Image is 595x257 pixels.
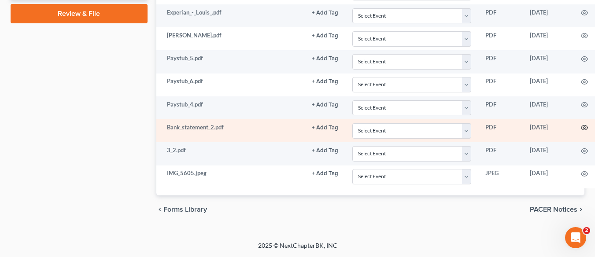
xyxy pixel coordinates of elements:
td: [DATE] [523,73,570,96]
a: Review & File [11,4,148,23]
td: PDF [478,142,523,165]
a: + Add Tag [312,146,338,154]
td: PDF [478,27,523,50]
td: [DATE] [523,119,570,142]
button: + Add Tag [312,56,338,62]
span: PACER Notices [530,206,577,213]
td: [DATE] [523,4,570,27]
td: Experian_-_Louis_.pdf [156,4,305,27]
td: PDF [478,73,523,96]
td: IMG_5605.jpeg [156,165,305,188]
td: JPEG [478,165,523,188]
td: [DATE] [523,50,570,73]
button: + Add Tag [312,79,338,84]
td: Paystub_5.pdf [156,50,305,73]
button: PACER Notices chevron_right [530,206,584,213]
td: [DATE] [523,27,570,50]
span: 2 [583,227,590,234]
button: + Add Tag [312,171,338,176]
button: + Add Tag [312,33,338,39]
span: Forms Library [163,206,207,213]
td: Bank_statement_2.pdf [156,119,305,142]
td: PDF [478,119,523,142]
td: Paystub_6.pdf [156,73,305,96]
td: [DATE] [523,96,570,119]
a: + Add Tag [312,31,338,40]
button: + Add Tag [312,148,338,154]
i: chevron_right [577,206,584,213]
td: 3_2.pdf [156,142,305,165]
button: + Add Tag [312,10,338,16]
td: PDF [478,50,523,73]
button: + Add Tag [312,125,338,131]
td: PDF [478,96,523,119]
i: chevron_left [156,206,163,213]
td: [DATE] [523,142,570,165]
a: + Add Tag [312,169,338,177]
a: + Add Tag [312,77,338,85]
td: Paystub_4.pdf [156,96,305,119]
a: + Add Tag [312,54,338,62]
iframe: Intercom live chat [565,227,586,248]
button: + Add Tag [312,102,338,108]
a: + Add Tag [312,8,338,17]
div: 2025 © NextChapterBK, INC [47,241,549,257]
td: [DATE] [523,165,570,188]
button: chevron_left Forms Library [156,206,207,213]
a: + Add Tag [312,123,338,132]
td: PDF [478,4,523,27]
td: [PERSON_NAME].pdf [156,27,305,50]
a: + Add Tag [312,100,338,109]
